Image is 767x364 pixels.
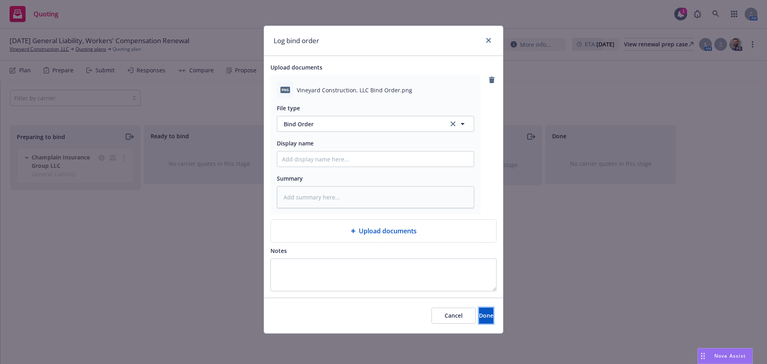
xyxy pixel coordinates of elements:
div: Upload documents [270,219,497,243]
h1: Log bind order [274,36,319,46]
button: Done [479,308,493,324]
span: Vineyard Construction, LLC Bind Order.png [297,86,412,94]
span: Upload documents [359,226,417,236]
button: Nova Assist [697,348,753,364]
button: Cancel [431,308,476,324]
span: Summary [277,175,303,182]
input: Add display name here... [277,151,474,167]
span: Cancel [445,312,463,319]
span: Notes [270,247,287,255]
span: Nova Assist [714,352,746,359]
span: Upload documents [270,64,322,71]
a: clear selection [448,119,458,129]
span: png [280,87,290,93]
div: Drag to move [698,348,708,364]
span: Display name [277,139,314,147]
button: Bind Orderclear selection [277,116,474,132]
span: Done [479,312,493,319]
span: Bind Order [284,120,440,128]
span: File type [277,104,300,112]
a: close [484,36,493,45]
a: remove [487,75,497,85]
